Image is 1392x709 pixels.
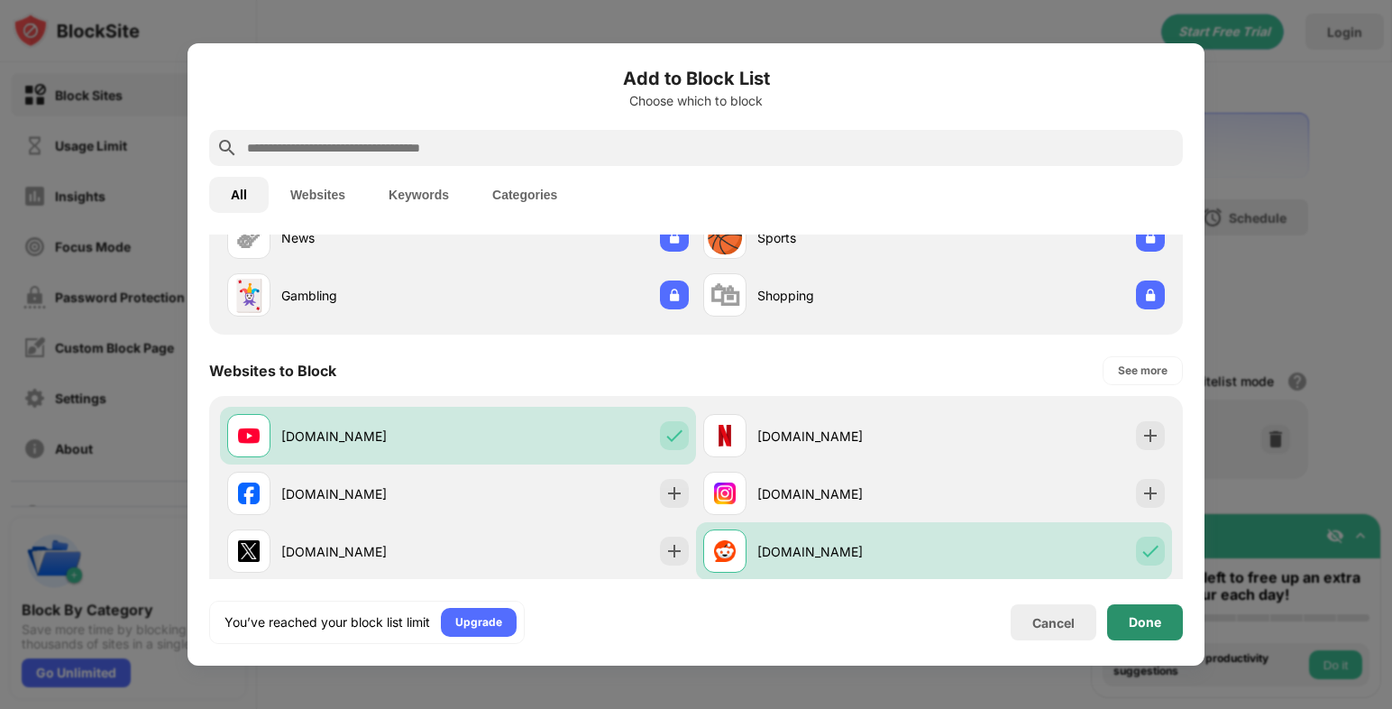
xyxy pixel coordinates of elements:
[714,483,736,504] img: favicons
[714,425,736,447] img: favicons
[455,613,502,631] div: Upgrade
[757,542,934,561] div: [DOMAIN_NAME]
[238,483,260,504] img: favicons
[757,427,934,446] div: [DOMAIN_NAME]
[281,542,458,561] div: [DOMAIN_NAME]
[209,362,336,380] div: Websites to Block
[230,277,268,314] div: 🃏
[1129,615,1161,630] div: Done
[757,228,934,247] div: Sports
[238,425,260,447] img: favicons
[471,177,579,213] button: Categories
[209,65,1183,92] h6: Add to Block List
[1118,362,1168,380] div: See more
[281,228,458,247] div: News
[757,484,934,503] div: [DOMAIN_NAME]
[209,94,1183,108] div: Choose which to block
[1032,615,1075,631] div: Cancel
[281,427,458,446] div: [DOMAIN_NAME]
[216,137,238,159] img: search.svg
[367,177,471,213] button: Keywords
[710,277,740,314] div: 🛍
[281,484,458,503] div: [DOMAIN_NAME]
[281,286,458,305] div: Gambling
[706,219,744,256] div: 🏀
[234,219,264,256] div: 🗞
[209,177,269,213] button: All
[757,286,934,305] div: Shopping
[238,540,260,562] img: favicons
[224,613,430,631] div: You’ve reached your block list limit
[269,177,367,213] button: Websites
[714,540,736,562] img: favicons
